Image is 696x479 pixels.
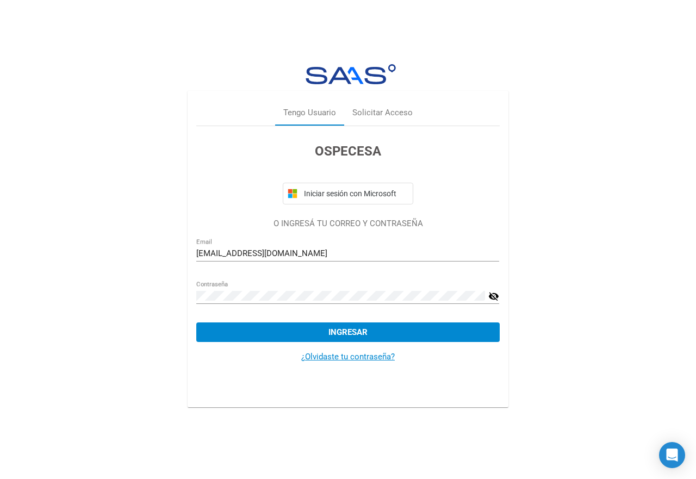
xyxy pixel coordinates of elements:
[352,107,413,119] div: Solicitar Acceso
[283,107,336,119] div: Tengo Usuario
[196,217,499,230] p: O INGRESÁ TU CORREO Y CONTRASEÑA
[196,141,499,161] h3: OSPECESA
[488,290,499,303] mat-icon: visibility_off
[328,327,368,337] span: Ingresar
[196,322,499,342] button: Ingresar
[302,189,408,198] span: Iniciar sesión con Microsoft
[283,183,413,204] button: Iniciar sesión con Microsoft
[301,352,395,362] a: ¿Olvidaste tu contraseña?
[659,442,685,468] div: Open Intercom Messenger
